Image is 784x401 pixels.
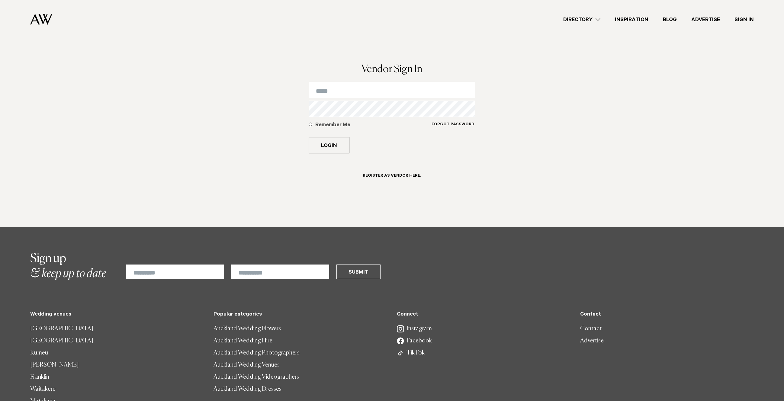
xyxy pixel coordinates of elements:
[431,122,475,135] a: Forgot Password
[363,173,421,179] h6: Register as Vendor here.
[432,122,474,128] h6: Forgot Password
[214,312,387,318] h5: Popular categories
[315,122,431,129] h5: Remember Me
[214,359,387,371] a: Auckland Wedding Venues
[727,15,761,24] a: Sign In
[397,347,570,359] a: TikTok
[397,312,570,318] h5: Connect
[397,335,570,347] a: Facebook
[214,371,387,383] a: Auckland Wedding Videographers
[656,15,684,24] a: Blog
[214,323,387,335] a: Auckland Wedding Flowers
[30,383,204,395] a: Waitakere
[214,383,387,395] a: Auckland Wedding Dresses
[580,312,754,318] h5: Contact
[556,15,608,24] a: Directory
[30,251,106,281] h2: & keep up to date
[30,359,204,371] a: [PERSON_NAME]
[580,335,754,347] a: Advertise
[397,323,570,335] a: Instagram
[30,253,66,265] span: Sign up
[355,168,428,188] a: Register as Vendor here.
[30,14,52,25] img: Auckland Weddings Logo
[30,371,204,383] a: Franklin
[336,265,381,279] button: Submit
[30,335,204,347] a: [GEOGRAPHIC_DATA]
[30,312,204,318] h5: Wedding venues
[608,15,656,24] a: Inspiration
[214,347,387,359] a: Auckland Wedding Photographers
[309,64,475,75] h1: Vendor Sign In
[30,347,204,359] a: Kumeu
[309,137,349,153] button: Login
[214,335,387,347] a: Auckland Wedding Hire
[580,323,754,335] a: Contact
[684,15,727,24] a: Advertise
[30,323,204,335] a: [GEOGRAPHIC_DATA]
